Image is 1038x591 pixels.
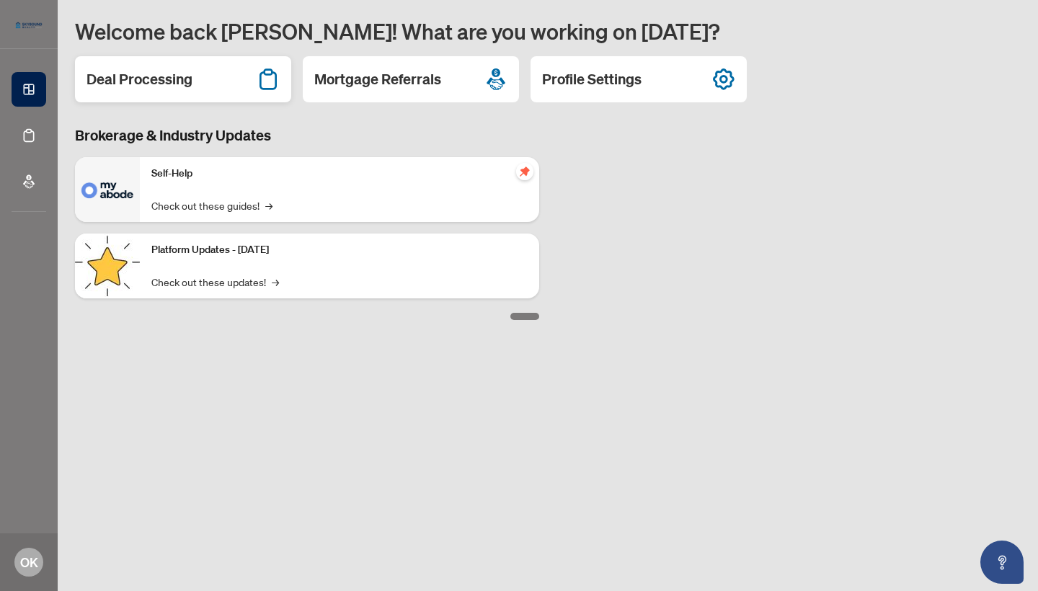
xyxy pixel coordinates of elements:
[151,274,279,290] a: Check out these updates!→
[151,166,528,182] p: Self-Help
[75,17,1021,45] h1: Welcome back [PERSON_NAME]! What are you working on [DATE]?
[75,234,140,298] img: Platform Updates - September 16, 2025
[314,69,441,89] h2: Mortgage Referrals
[516,163,533,180] span: pushpin
[12,18,46,32] img: logo
[75,125,539,146] h3: Brokerage & Industry Updates
[542,69,642,89] h2: Profile Settings
[272,274,279,290] span: →
[151,197,272,213] a: Check out these guides!→
[265,197,272,213] span: →
[151,242,528,258] p: Platform Updates - [DATE]
[20,552,38,572] span: OK
[980,541,1024,584] button: Open asap
[86,69,192,89] h2: Deal Processing
[75,157,140,222] img: Self-Help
